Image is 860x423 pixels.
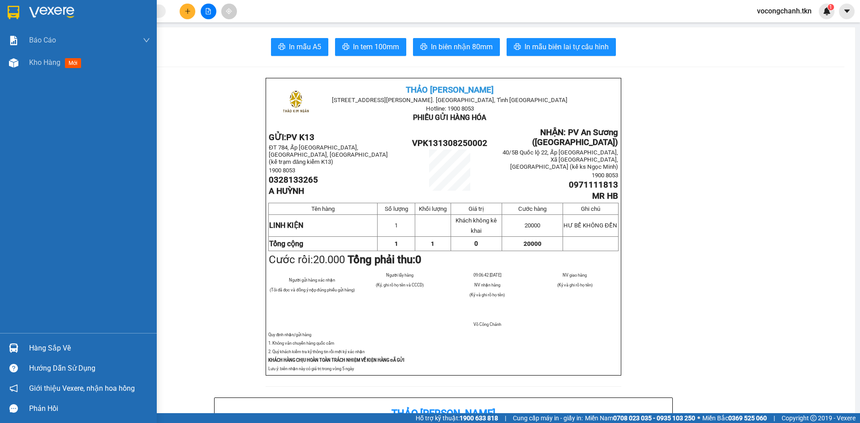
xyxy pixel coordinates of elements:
[563,273,587,278] span: NV giao hàng
[205,8,211,14] span: file-add
[505,413,506,423] span: |
[221,4,237,19] button: aim
[592,191,618,201] span: MR HB
[431,240,434,247] span: 1
[313,253,345,266] span: 20.000
[268,349,365,354] span: 2. Quý khách kiểm tra kỹ thông tin rồi mới ký xác nhận
[269,253,421,266] span: Cước rồi:
[9,36,18,45] img: solution-icon
[507,38,616,56] button: printerIn mẫu biên lai tự cấu hình
[469,205,484,212] span: Giá trị
[406,85,494,95] span: THẢO [PERSON_NAME]
[774,413,775,423] span: |
[348,253,421,266] strong: Tổng phải thu:
[524,240,542,247] span: 20000
[29,383,135,394] span: Giới thiệu Vexere, nhận hoa hồng
[474,282,500,287] span: NV nhận hàng
[9,58,18,68] img: warehouse-icon
[750,5,819,17] span: vocongchanh.tkn
[557,282,593,287] span: (Ký và ghi rõ họ tên)
[613,414,695,422] strong: 0708 023 035 - 0935 103 250
[29,34,56,46] span: Báo cáo
[226,8,232,14] span: aim
[311,205,335,212] span: Tên hàng
[514,43,521,51] span: printer
[29,362,150,375] div: Hướng dẫn sử dụng
[728,414,767,422] strong: 0369 525 060
[416,413,498,423] span: Hỗ trợ kỹ thuật:
[525,222,540,229] span: 20000
[460,414,498,422] strong: 1900 633 818
[391,408,495,419] b: Thảo [PERSON_NAME]
[278,43,285,51] span: printer
[569,180,618,190] span: 0971111813
[65,58,81,68] span: mới
[84,22,374,33] li: [STREET_ADDRESS][PERSON_NAME]. [GEOGRAPHIC_DATA], Tỉnh [GEOGRAPHIC_DATA]
[469,292,505,297] span: (Ký và ghi rõ họ tên)
[532,128,618,147] span: NHẬN: PV An Sương ([GEOGRAPHIC_DATA])
[29,402,150,415] div: Phản hồi
[473,273,501,278] span: 09:06:42 [DATE]
[829,4,832,10] span: 1
[456,217,497,234] span: Khách không kê khai
[274,81,318,125] img: logo
[563,222,617,229] span: HƯ BỂ KHÔNG ĐỀN
[9,364,18,372] span: question-circle
[269,167,295,174] span: 1900 8053
[269,239,303,248] strong: Tổng cộng
[268,332,311,337] span: Quy định nhận/gửi hàng
[269,175,318,185] span: 0328133265
[585,413,695,423] span: Miền Nam
[289,278,335,282] span: Người gửi hàng xác nhận
[431,41,493,52] span: In biên nhận 80mm
[581,205,600,212] span: Ghi chú
[286,132,314,142] span: PV K13
[828,4,834,10] sup: 1
[839,4,855,19] button: caret-down
[810,415,817,421] span: copyright
[395,240,398,247] span: 1
[268,358,404,363] strong: KHÁCH HÀNG CHỊU HOÀN TOÀN TRÁCH NHIỆM VỀ KIỆN HÀNG ĐÃ GỬI
[353,41,399,52] span: In tem 100mm
[29,58,60,67] span: Kho hàng
[332,97,568,103] span: [STREET_ADDRESS][PERSON_NAME]. [GEOGRAPHIC_DATA], Tỉnh [GEOGRAPHIC_DATA]
[843,7,851,15] span: caret-down
[9,384,18,393] span: notification
[525,41,609,52] span: In mẫu biên lai tự cấu hình
[84,33,374,44] li: Hotline: 1900 8153
[697,416,700,420] span: ⚪️
[269,221,303,230] span: LINH KIỆN
[376,282,424,287] span: (Ký, ghi rõ họ tên và CCCD)
[11,65,82,80] b: GỬI : PV K13
[271,38,328,56] button: printerIn mẫu A5
[269,132,314,142] strong: GỬI:
[385,205,408,212] span: Số lượng
[386,273,413,278] span: Người lấy hàng
[9,404,18,413] span: message
[702,413,767,423] span: Miền Bắc
[415,253,421,266] span: 0
[8,6,19,19] img: logo-vxr
[419,205,447,212] span: Khối lượng
[201,4,216,19] button: file-add
[9,343,18,353] img: warehouse-icon
[473,322,501,327] span: Võ Công Chánh
[474,240,478,247] span: 0
[289,41,321,52] span: In mẫu A5
[269,144,388,165] span: ĐT 784, Ấp [GEOGRAPHIC_DATA], [GEOGRAPHIC_DATA], [GEOGRAPHIC_DATA] (kế trạm đăng kiểm K13)
[592,172,618,179] span: 1900 8053
[413,38,500,56] button: printerIn biên nhận 80mm
[270,287,355,292] span: (Tôi đã đọc và đồng ý nộp đúng phiếu gửi hàng)
[268,341,334,346] span: 1. Không vân chuyển hàng quốc cấm
[335,38,406,56] button: printerIn tem 100mm
[342,43,349,51] span: printer
[412,138,487,148] span: VPK131308250002
[185,8,191,14] span: plus
[413,113,486,122] span: PHIẾU GỬI HÀNG HÓA
[180,4,195,19] button: plus
[395,222,398,229] span: 1
[426,105,474,112] span: Hotline: 1900 8053
[420,43,427,51] span: printer
[143,37,150,44] span: down
[29,342,150,355] div: Hàng sắp về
